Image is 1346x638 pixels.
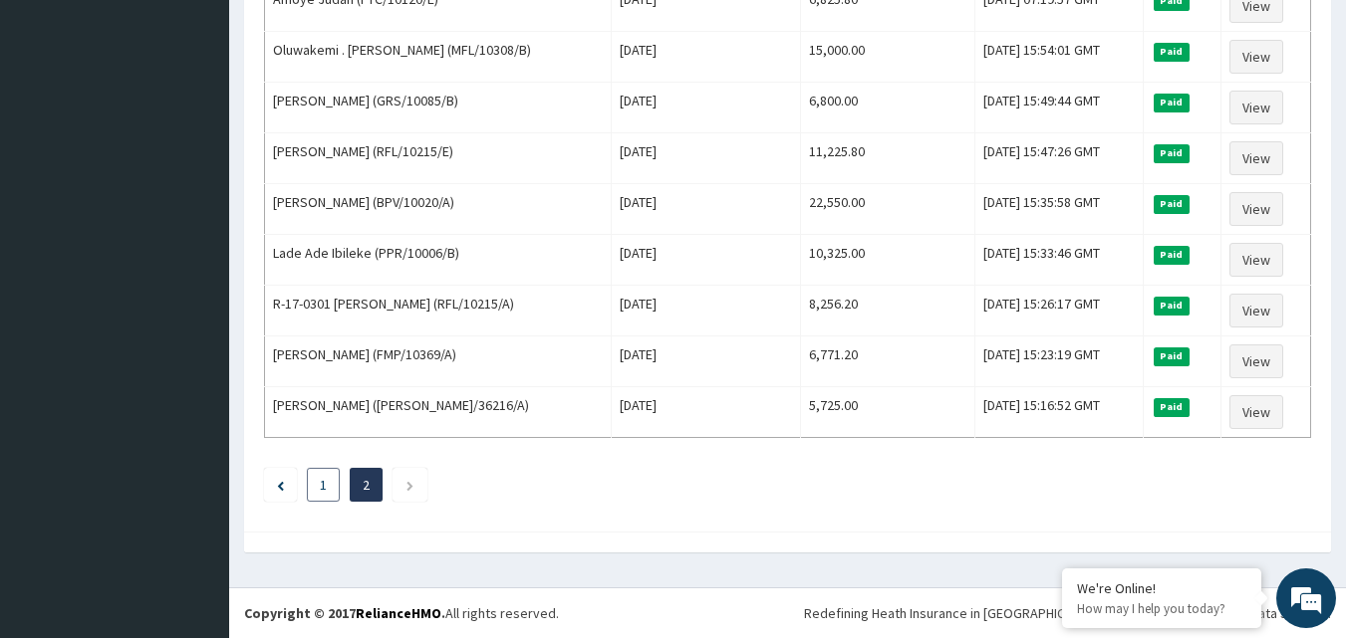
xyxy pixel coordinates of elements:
[1154,43,1190,61] span: Paid
[265,336,612,387] td: [PERSON_NAME] (FMP/10369/A)
[1229,40,1283,74] a: View
[1154,398,1190,416] span: Paid
[37,100,81,149] img: d_794563401_company_1708531726252_794563401
[1154,347,1190,365] span: Paid
[800,184,974,235] td: 22,550.00
[975,83,1144,133] td: [DATE] 15:49:44 GMT
[975,286,1144,336] td: [DATE] 15:26:17 GMT
[800,133,974,184] td: 11,225.80
[265,235,612,286] td: Lade Ade Ibileke (PPR/10006/B)
[975,32,1144,83] td: [DATE] 15:54:01 GMT
[277,476,284,494] a: Previous page
[612,133,800,184] td: [DATE]
[800,336,974,387] td: 6,771.20
[800,32,974,83] td: 15,000.00
[975,336,1144,387] td: [DATE] 15:23:19 GMT
[1229,344,1283,378] a: View
[800,83,974,133] td: 6,800.00
[244,604,445,622] strong: Copyright © 2017 .
[975,184,1144,235] td: [DATE] 15:35:58 GMT
[975,387,1144,438] td: [DATE] 15:16:52 GMT
[612,235,800,286] td: [DATE]
[612,286,800,336] td: [DATE]
[1077,600,1246,617] p: How may I help you today?
[229,587,1346,638] footer: All rights reserved.
[104,111,335,137] div: Chat with us now
[1077,579,1246,597] div: We're Online!
[1154,144,1190,162] span: Paid
[320,476,327,494] a: Page 1
[265,387,612,438] td: [PERSON_NAME] ([PERSON_NAME]/36216/A)
[1229,243,1283,277] a: View
[804,603,1331,623] div: Redefining Heath Insurance in [GEOGRAPHIC_DATA] using Telemedicine and Data Science!
[800,235,974,286] td: 10,325.00
[1229,395,1283,429] a: View
[327,10,375,58] div: Minimize live chat window
[612,336,800,387] td: [DATE]
[265,133,612,184] td: [PERSON_NAME] (RFL/10215/E)
[1154,195,1190,213] span: Paid
[265,83,612,133] td: [PERSON_NAME] (GRS/10085/B)
[612,32,800,83] td: [DATE]
[356,604,441,622] a: RelianceHMO
[975,133,1144,184] td: [DATE] 15:47:26 GMT
[265,184,612,235] td: [PERSON_NAME] (BPV/10020/A)
[265,32,612,83] td: Oluwakemi . [PERSON_NAME] (MFL/10308/B)
[1229,91,1283,124] a: View
[612,184,800,235] td: [DATE]
[405,476,414,494] a: Next page
[1154,246,1190,264] span: Paid
[1229,294,1283,327] a: View
[1229,192,1283,226] a: View
[800,387,974,438] td: 5,725.00
[10,426,380,496] textarea: Type your message and hit 'Enter'
[363,476,370,494] a: Page 2 is your current page
[1154,297,1190,315] span: Paid
[975,235,1144,286] td: [DATE] 15:33:46 GMT
[800,286,974,336] td: 8,256.20
[1229,141,1283,175] a: View
[116,192,275,393] span: We're online!
[265,286,612,336] td: R-17-0301 [PERSON_NAME] (RFL/10215/A)
[612,387,800,438] td: [DATE]
[1154,94,1190,111] span: Paid
[612,83,800,133] td: [DATE]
